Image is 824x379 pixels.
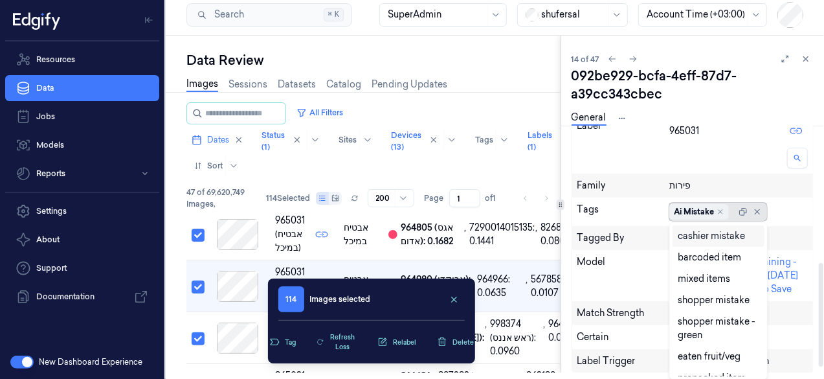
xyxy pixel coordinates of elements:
button: Select row [192,332,205,345]
a: Models [5,132,159,158]
div: shopper mistake - green [678,315,759,342]
span: Page [425,192,444,204]
button: Delete [429,333,482,351]
button: Select row [192,229,205,242]
a: Datasets [278,78,316,91]
span: Dates [207,134,229,146]
span: 114 [278,286,304,312]
div: mixed items [678,272,730,286]
button: Dates [186,130,249,150]
span: 14 of 47 [572,54,599,65]
span: of 1 [485,192,506,204]
div: Family [577,179,670,192]
a: Catalog [326,78,361,91]
div: , [471,273,477,300]
a: Data [5,75,159,101]
div: Label Trigger [577,354,670,368]
div: Tags [577,203,670,221]
div: Labels (1) [528,130,552,153]
span: אבטיח במיכל [344,273,368,299]
div: פירות [669,179,808,192]
a: Jobs [5,104,159,130]
div: , [484,317,490,358]
button: Select row [192,281,205,293]
button: Tag [262,333,304,351]
div: 5678585: 0.0107 [531,273,583,300]
a: Sessions [228,78,267,91]
div: 964966: 0.0635 [477,273,525,300]
div: cashier mistake [678,229,745,243]
span: 965031 (אבטיח במיכל) [275,266,305,306]
span: Search [209,8,244,21]
span: 965031 (אבטיח במיכל) [275,214,305,255]
button: clearSelection [444,289,465,310]
div: 964980 (אבוקדו): 0.1112 [401,273,471,300]
span: 47 of 69,620,749 Images , [186,187,262,210]
div: Remove ,Ai Mistake [717,208,724,216]
a: Pending Updates [372,78,447,91]
a: Settings [5,198,159,224]
span: אבטיח במיכל [344,222,368,247]
div: Status (1) [262,130,285,153]
div: Devices (13) [391,130,421,153]
div: , [463,221,469,248]
div: 998374 (ראש אננס): 0.0960 [490,317,542,358]
a: General [572,111,607,126]
div: Ai Mistake [674,206,714,218]
div: 092be929-bcfa-4eff-87d7-a39cc343cbec [572,67,814,103]
button: Search⌘K [186,3,352,27]
div: , [542,317,548,358]
button: All Filters [291,102,348,123]
div: Tagged By [577,231,670,245]
div: 964805 (אגס אדום): 0.1682 [401,221,463,248]
nav: pagination [517,189,555,207]
div: Match Strength [577,306,670,320]
a: Documentation [5,284,159,310]
a: Resources [5,47,159,73]
div: barcoded item [678,251,741,264]
div: shopper mistake [678,293,750,307]
div: Label [577,119,670,168]
div: eaten fruit/veg [678,350,740,363]
div: , [535,221,540,248]
span: 114 Selected [267,192,311,204]
button: Relabel [370,333,424,351]
a: Images [186,77,218,92]
div: 964850: 0.0220 [548,317,582,358]
a: Support [5,255,159,281]
div: Model [577,255,670,296]
button: Refresh Loss [309,328,364,356]
button: Reports [5,161,159,187]
div: Certain [577,330,670,344]
div: 7290014015135: 0.1441 [469,221,535,248]
div: Data Review [186,51,561,69]
button: About [5,227,159,253]
div: Images selected [309,293,370,305]
button: Toggle Navigation [139,10,159,30]
div: , [526,273,531,300]
div: 8268684: 0.0800 [540,221,582,248]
